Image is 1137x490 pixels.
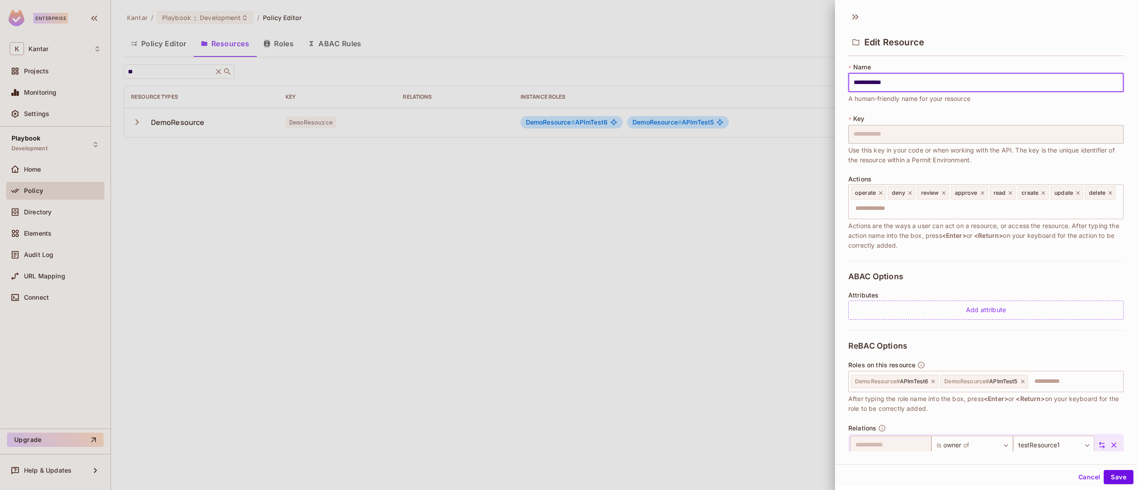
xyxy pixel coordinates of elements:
[1016,395,1045,402] span: <Return>
[1013,436,1094,454] div: testResource1
[855,189,876,197] span: operate
[1089,189,1105,197] span: delete
[864,37,924,48] span: Edit Resource
[1085,186,1116,200] div: delete
[937,438,943,452] span: is
[990,186,1016,200] div: read
[942,232,966,239] span: <Enter>
[853,115,864,122] span: Key
[984,395,1008,402] span: <Enter>
[851,375,938,388] div: DemoResource#APImTest6
[940,375,1028,388] div: DemoResource#APImTest5
[888,186,915,200] div: deny
[848,176,871,183] span: Actions
[1022,189,1038,197] span: create
[974,232,1003,239] span: <Return>
[855,378,900,385] span: DemoResource #
[944,378,1018,385] span: APImTest5
[917,186,949,200] div: review
[855,378,928,385] span: APImTest6
[1054,189,1073,197] span: update
[944,378,989,385] span: DemoResource #
[848,425,876,432] span: Relations
[931,436,1013,454] div: owner
[848,361,915,369] span: Roles on this resource
[848,94,970,104] span: A human-friendly name for your resource
[848,394,1124,414] span: After typing the role name into the box, press or on your keyboard for the role to be correctly a...
[1050,186,1083,200] div: update
[1075,470,1104,484] button: Cancel
[921,189,939,197] span: review
[848,272,903,281] span: ABAC Options
[848,292,879,299] span: Attributes
[1018,186,1049,200] div: create
[848,301,1124,320] div: Add attribute
[848,341,907,350] span: ReBAC Options
[851,186,886,200] div: operate
[1104,470,1133,484] button: Save
[853,64,871,71] span: Name
[955,189,978,197] span: approve
[951,186,988,200] div: approve
[994,189,1006,197] span: read
[848,221,1124,250] span: Actions are the ways a user can act on a resource, or access the resource. After typing the actio...
[962,438,969,452] span: of
[848,145,1124,165] span: Use this key in your code or when working with the API. The key is the unique identifier of the r...
[892,189,905,197] span: deny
